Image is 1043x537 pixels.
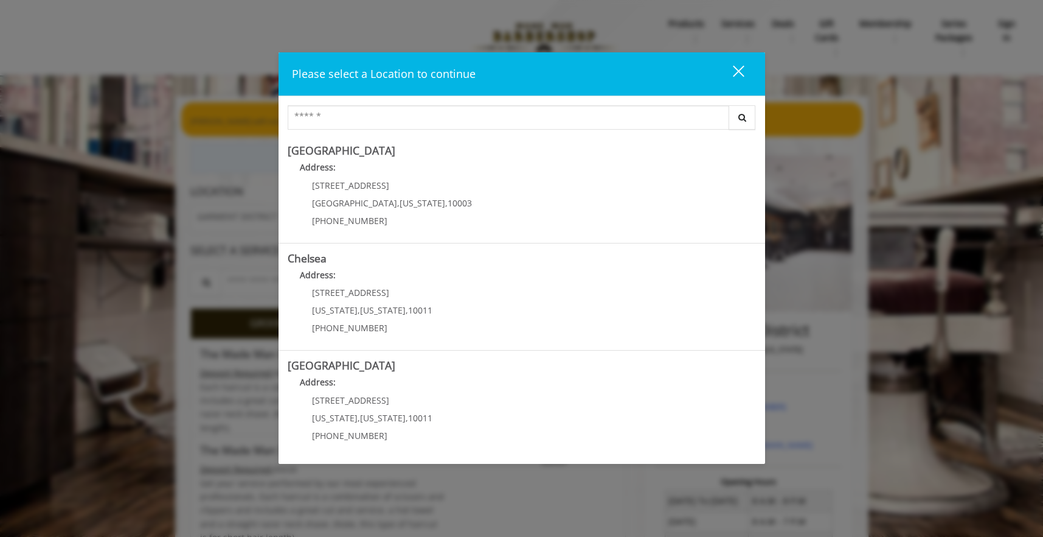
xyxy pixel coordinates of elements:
[288,251,327,265] b: Chelsea
[360,412,406,424] span: [US_STATE]
[448,197,472,209] span: 10003
[358,304,360,316] span: ,
[445,197,448,209] span: ,
[312,430,387,441] span: [PHONE_NUMBER]
[408,304,432,316] span: 10011
[288,105,729,130] input: Search Center
[719,65,743,83] div: close dialog
[312,197,397,209] span: [GEOGRAPHIC_DATA]
[406,304,408,316] span: ,
[312,412,358,424] span: [US_STATE]
[300,376,336,388] b: Address:
[408,412,432,424] span: 10011
[358,412,360,424] span: ,
[710,61,752,86] button: close dialog
[312,304,358,316] span: [US_STATE]
[312,322,387,334] span: [PHONE_NUMBER]
[288,143,395,158] b: [GEOGRAPHIC_DATA]
[300,269,336,281] b: Address:
[312,215,387,226] span: [PHONE_NUMBER]
[288,358,395,373] b: [GEOGRAPHIC_DATA]
[312,395,389,406] span: [STREET_ADDRESS]
[360,304,406,316] span: [US_STATE]
[312,287,389,298] span: [STREET_ADDRESS]
[292,66,476,81] span: Please select a Location to continue
[406,412,408,424] span: ,
[300,161,336,173] b: Address:
[400,197,445,209] span: [US_STATE]
[397,197,400,209] span: ,
[735,113,749,122] i: Search button
[288,105,756,136] div: Center Select
[312,180,389,191] span: [STREET_ADDRESS]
